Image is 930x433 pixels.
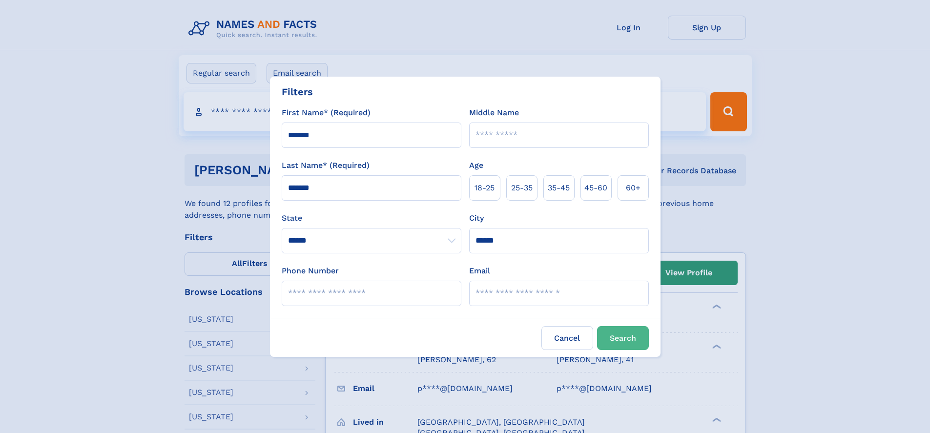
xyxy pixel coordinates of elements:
label: Cancel [541,326,593,350]
label: First Name* (Required) [282,107,371,119]
label: Middle Name [469,107,519,119]
span: 18‑25 [475,182,495,194]
div: Filters [282,84,313,99]
span: 60+ [626,182,641,194]
button: Search [597,326,649,350]
label: State [282,212,461,224]
label: Email [469,265,490,277]
label: Age [469,160,483,171]
label: Phone Number [282,265,339,277]
span: 35‑45 [548,182,570,194]
label: City [469,212,484,224]
label: Last Name* (Required) [282,160,370,171]
span: 25‑35 [511,182,533,194]
span: 45‑60 [584,182,607,194]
